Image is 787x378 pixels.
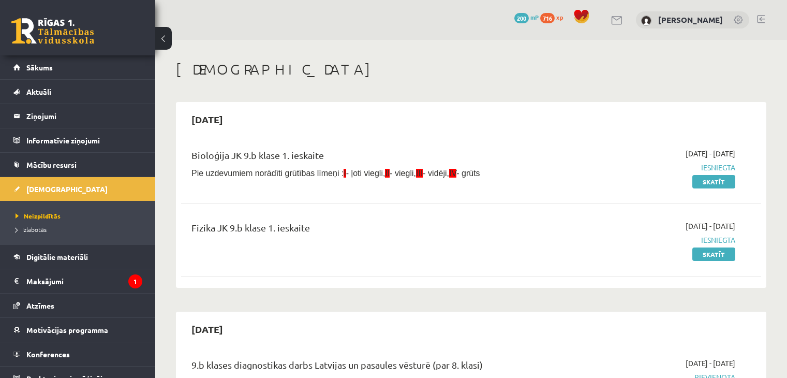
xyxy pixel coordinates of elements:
[686,358,735,369] span: [DATE] - [DATE]
[191,148,549,167] div: Bioloģija JK 9.b klase 1. ieskaite
[26,160,77,169] span: Mācību resursi
[11,18,94,44] a: Rīgas 1. Tālmācības vidusskola
[514,13,529,23] span: 200
[13,80,142,104] a: Aktuāli
[26,104,142,128] legend: Ziņojumi
[26,325,108,335] span: Motivācijas programma
[13,294,142,317] a: Atzīmes
[191,221,549,240] div: Fizika JK 9.b klase 1. ieskaite
[13,128,142,152] a: Informatīvie ziņojumi
[13,177,142,201] a: [DEMOGRAPHIC_DATA]
[13,55,142,79] a: Sākums
[13,342,142,366] a: Konferences
[128,274,142,288] i: 1
[658,14,723,25] a: [PERSON_NAME]
[191,358,549,377] div: 9.b klases diagnostikas darbs Latvijas un pasaules vēsturē (par 8. klasi)
[556,13,563,21] span: xp
[514,13,539,21] a: 200 mP
[692,248,735,261] a: Skatīt
[26,301,54,310] span: Atzīmes
[16,212,61,220] span: Neizpildītās
[686,221,735,231] span: [DATE] - [DATE]
[641,16,651,26] img: Kārlis Šūtelis
[385,169,390,178] span: II
[191,169,480,178] span: Pie uzdevumiem norādīti grūtības līmeņi : - ļoti viegli, - viegli, - vidēji, - grūts
[16,211,145,221] a: Neizpildītās
[26,350,70,359] span: Konferences
[13,104,142,128] a: Ziņojumi
[181,107,233,132] h2: [DATE]
[16,225,47,234] span: Izlabotās
[26,63,53,72] span: Sākums
[26,252,88,261] span: Digitālie materiāli
[540,13,568,21] a: 716 xp
[686,148,735,159] span: [DATE] - [DATE]
[692,175,735,188] a: Skatīt
[13,318,142,342] a: Motivācijas programma
[416,169,423,178] span: III
[344,169,346,178] span: I
[540,13,555,23] span: 716
[13,245,142,269] a: Digitālie materiāli
[26,87,51,96] span: Aktuāli
[181,317,233,341] h2: [DATE]
[449,169,456,178] span: IV
[26,184,108,194] span: [DEMOGRAPHIC_DATA]
[13,269,142,293] a: Maksājumi1
[26,128,142,152] legend: Informatīvie ziņojumi
[530,13,539,21] span: mP
[176,61,766,78] h1: [DEMOGRAPHIC_DATA]
[13,153,142,177] a: Mācību resursi
[26,269,142,293] legend: Maksājumi
[16,225,145,234] a: Izlabotās
[565,162,735,173] span: Iesniegta
[565,235,735,245] span: Iesniegta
